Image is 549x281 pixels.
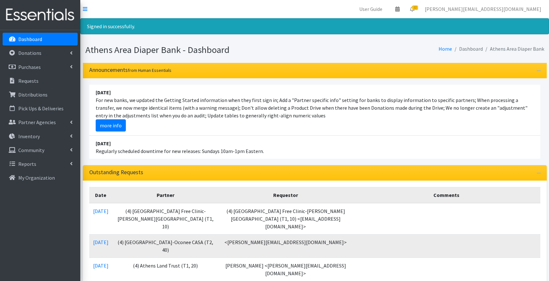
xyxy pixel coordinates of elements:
a: [PERSON_NAME][EMAIL_ADDRESS][DOMAIN_NAME] [420,3,546,15]
a: more info [96,119,126,132]
p: My Organization [18,175,55,181]
h1: Athens Area Diaper Bank - Dashboard [85,44,312,55]
p: Dashboard [18,36,42,42]
p: Purchases [18,64,41,70]
strong: [DATE] [96,140,111,147]
a: Inventory [3,130,78,143]
th: Requestor [219,187,353,203]
td: (4) Athens Land Trust (T1, 20) [112,258,219,281]
small: from Human Essentials [128,67,171,73]
a: Community [3,144,78,157]
a: My Organization [3,171,78,184]
a: Pick Ups & Deliveries [3,102,78,115]
a: Donations [3,47,78,59]
th: Date [89,187,112,203]
li: Dashboard [452,44,483,54]
h3: Announcements [89,67,171,73]
a: [DATE] [93,239,109,245]
p: Requests [18,78,39,84]
li: Athens Area Diaper Bank [483,44,544,54]
td: (4) [GEOGRAPHIC_DATA] Free Clinic-[PERSON_NAME][GEOGRAPHIC_DATA] (T1, 10) [112,203,219,234]
a: User Guide [354,3,388,15]
li: Regularly scheduled downtime for new releases: Sundays 10am-1pm Eastern. [89,136,540,159]
p: Reports [18,161,36,167]
strong: [DATE] [96,89,111,96]
td: <[PERSON_NAME][EMAIL_ADDRESS][DOMAIN_NAME]> [219,234,353,258]
a: Reports [3,158,78,170]
img: HumanEssentials [3,4,78,26]
div: Signed in successfully. [80,18,549,34]
a: Requests [3,74,78,87]
a: Home [439,46,452,52]
p: Distributions [18,91,48,98]
p: Inventory [18,133,40,140]
th: Comments [353,187,540,203]
a: Partner Agencies [3,116,78,129]
li: For new banks, we updated the Getting Started information when they first sign in; Add a "Partner... [89,85,540,136]
p: Donations [18,50,41,56]
a: Dashboard [3,33,78,46]
th: Partner [112,187,219,203]
a: [DATE] [93,262,109,269]
a: 12 [405,3,420,15]
p: Pick Ups & Deliveries [18,105,64,112]
h3: Outstanding Requests [89,169,143,176]
td: (4) [GEOGRAPHIC_DATA] Free Clinic-[PERSON_NAME][GEOGRAPHIC_DATA] (T1, 10) <[EMAIL_ADDRESS][DOMAIN... [219,203,353,234]
a: Distributions [3,88,78,101]
td: [PERSON_NAME] <[PERSON_NAME][EMAIL_ADDRESS][DOMAIN_NAME]> [219,258,353,281]
p: Community [18,147,44,153]
a: [DATE] [93,208,109,214]
p: Partner Agencies [18,119,56,125]
td: (4) [GEOGRAPHIC_DATA]-Oconee CASA (T2, 40) [112,234,219,258]
span: 12 [412,5,418,10]
a: Purchases [3,61,78,73]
